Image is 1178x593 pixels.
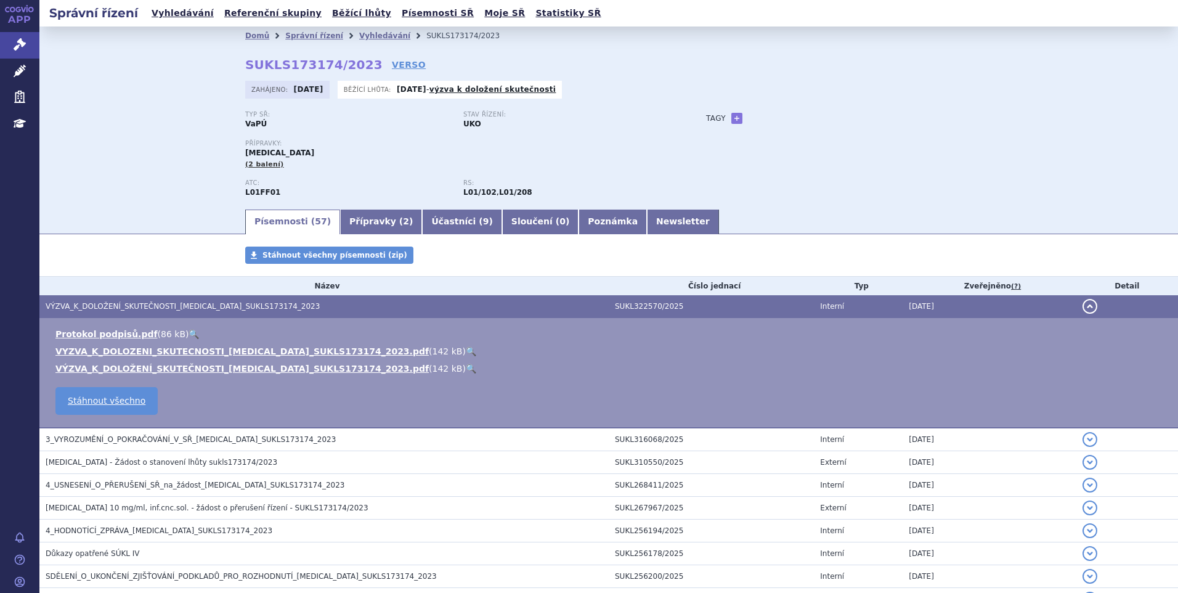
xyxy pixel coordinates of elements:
span: 4_HODNOTÍCÍ_ZPRÁVA_OPDIVO_SUKLS173174_2023 [46,526,272,535]
p: - [397,84,556,94]
span: VÝZVA_K_DOLOŽENÍ_SKUTEČNOSTI_OPDIVO_SUKLS173174_2023 [46,302,320,311]
th: Detail [1076,277,1178,295]
th: Typ [814,277,903,295]
strong: nivolumab [463,188,497,197]
button: detail [1083,455,1097,470]
a: Statistiky SŘ [532,5,604,22]
p: Stav řízení: [463,111,669,118]
a: Vyhledávání [359,31,410,40]
a: výzva k doložení skutečnosti [429,85,556,94]
span: OPDIVO - Žádost o stanovení lhůty sukls173174/2023 [46,458,277,467]
abbr: (?) [1011,282,1021,291]
th: Zveřejněno [903,277,1076,295]
a: Moje SŘ [481,5,529,22]
li: ( ) [55,328,1166,340]
a: Správní řízení [285,31,343,40]
a: Stáhnout všechno [55,387,158,415]
td: [DATE] [903,295,1076,318]
td: SUKL267967/2025 [609,497,814,520]
span: Běžící lhůta: [344,84,394,94]
span: 0 [559,216,566,226]
a: VÝZVA_K_DOLOŽENÍ_SKUTEČNOSTI_[MEDICAL_DATA]_SUKLS173174_2023.pdf [55,364,429,374]
a: Účastníci (9) [422,210,502,234]
span: 3_VYROZUMĚNÍ_O_POKRAČOVÁNÍ_V_SŘ_OPDIVO_SUKLS173174_2023 [46,435,336,444]
li: ( ) [55,345,1166,358]
a: Newsletter [647,210,719,234]
button: detail [1083,432,1097,447]
li: SUKLS173174/2023 [426,27,516,45]
h2: Správní řízení [39,4,148,22]
a: Písemnosti SŘ [398,5,477,22]
th: Číslo jednací [609,277,814,295]
strong: [DATE] [294,85,323,94]
a: Přípravky (2) [340,210,422,234]
span: Externí [820,458,846,467]
span: 142 kB [433,346,463,356]
span: Zahájeno: [251,84,290,94]
td: [DATE] [903,565,1076,588]
td: [DATE] [903,428,1076,451]
a: Běžící lhůty [328,5,395,22]
td: SUKL256178/2025 [609,542,814,565]
td: SUKL256200/2025 [609,565,814,588]
span: SDĚLENÍ_O_UKONČENÍ_ZJIŠŤOVÁNÍ_PODKLADŮ_PRO_ROZHODNUTÍ_OPDIVO_SUKLS173174_2023 [46,572,437,581]
span: Interní [820,526,844,535]
a: VERSO [392,59,426,71]
strong: UKO [463,120,481,128]
span: Externí [820,504,846,512]
td: SUKL310550/2025 [609,451,814,474]
div: , [463,179,681,198]
span: Interní [820,481,844,489]
span: Interní [820,435,844,444]
a: Vyhledávání [148,5,217,22]
span: Interní [820,572,844,581]
span: Interní [820,549,844,558]
p: RS: [463,179,669,187]
span: 86 kB [161,329,185,339]
span: Důkazy opatřené SÚKL IV [46,549,140,558]
strong: SUKLS173174/2023 [245,57,383,72]
strong: nivolumab k léčbě metastazujícího kolorektálního karcinomu [499,188,532,197]
span: 4_USNESENÍ_O_PŘERUŠENÍ_SŘ_na_žádost_OPDIVO_SUKLS173174_2023 [46,481,344,489]
p: Přípravky: [245,140,681,147]
a: 🔍 [466,364,476,374]
a: Protokol podpisů.pdf [55,329,158,339]
button: detail [1083,501,1097,515]
a: Referenční skupiny [221,5,325,22]
button: detail [1083,546,1097,561]
p: ATC: [245,179,451,187]
td: [DATE] [903,520,1076,542]
span: Stáhnout všechny písemnosti (zip) [262,251,407,260]
p: Typ SŘ: [245,111,451,118]
td: SUKL316068/2025 [609,428,814,451]
button: detail [1083,523,1097,538]
button: detail [1083,299,1097,314]
td: [DATE] [903,497,1076,520]
span: 2 [403,216,409,226]
a: Poznámka [579,210,647,234]
a: Písemnosti (57) [245,210,340,234]
a: Domů [245,31,269,40]
a: Sloučení (0) [502,210,579,234]
span: 142 kB [433,364,463,374]
td: [DATE] [903,451,1076,474]
strong: [DATE] [397,85,426,94]
h3: Tagy [706,111,726,126]
td: [DATE] [903,474,1076,497]
th: Název [39,277,609,295]
strong: NIVOLUMAB [245,188,280,197]
strong: VaPÚ [245,120,267,128]
a: 🔍 [189,329,199,339]
span: [MEDICAL_DATA] [245,149,314,157]
td: SUKL268411/2025 [609,474,814,497]
a: Stáhnout všechny písemnosti (zip) [245,247,413,264]
a: + [731,113,742,124]
li: ( ) [55,362,1166,375]
a: VYZVA_K_DOLOZENI_SKUTECNOSTI_[MEDICAL_DATA]_SUKLS173174_2023.pdf [55,346,429,356]
td: SUKL256194/2025 [609,520,814,542]
span: 57 [315,216,327,226]
span: OPDIVO 10 mg/ml, inf.cnc.sol. - žádost o přerušení řízení - SUKLS173174/2023 [46,504,368,512]
button: detail [1083,569,1097,584]
button: detail [1083,478,1097,493]
td: SUKL322570/2025 [609,295,814,318]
